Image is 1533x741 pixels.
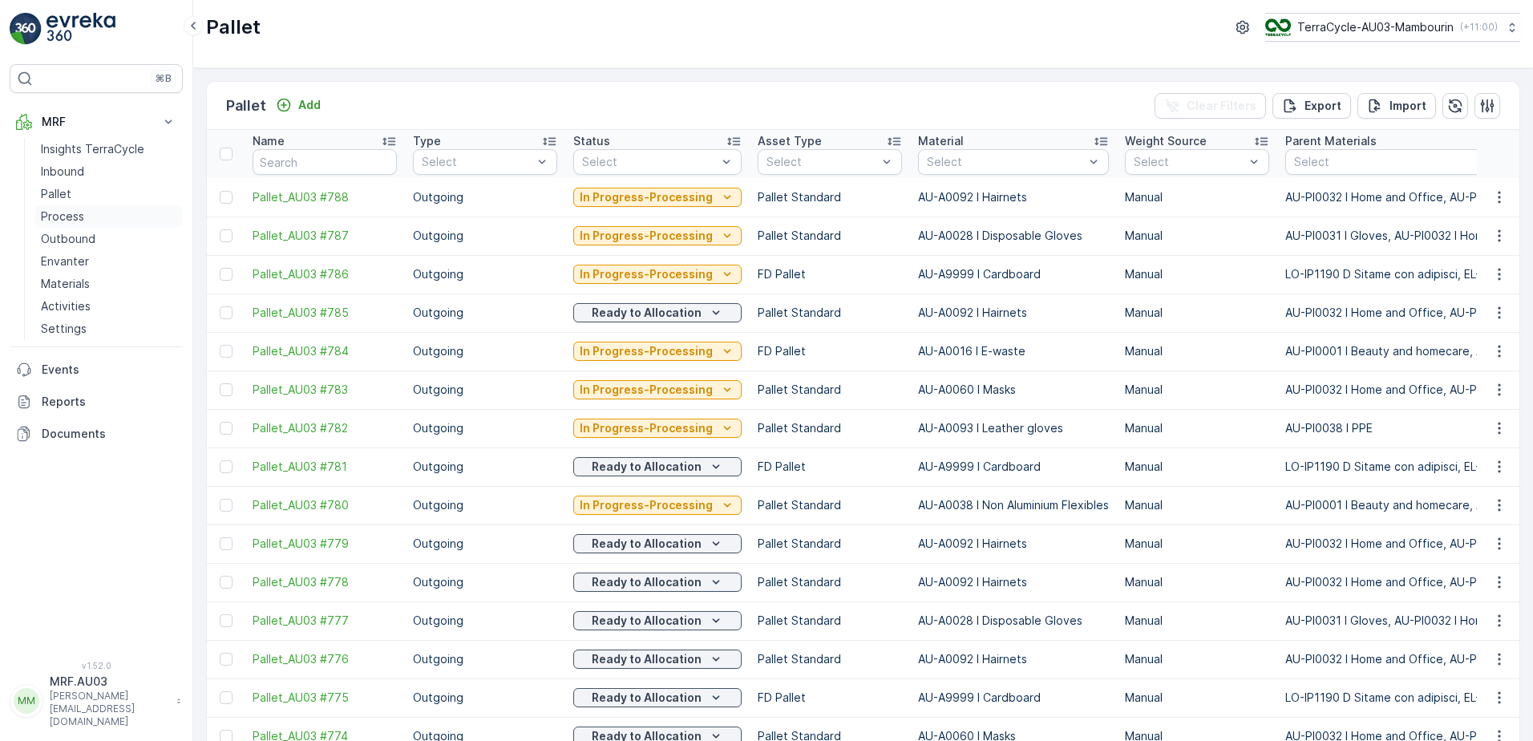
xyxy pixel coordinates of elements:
a: Reports [10,386,183,418]
p: Outgoing [413,459,557,475]
p: Pallet [226,95,266,117]
p: Manual [1125,459,1269,475]
a: Pallet_AU03 #777 [253,613,397,629]
div: Toggle Row Selected [220,691,233,704]
div: Toggle Row Selected [220,345,233,358]
p: Clear Filters [1187,98,1256,114]
p: Pallet Standard [758,613,902,629]
button: In Progress-Processing [573,380,742,399]
p: Pallet Standard [758,189,902,205]
button: Ready to Allocation [573,534,742,553]
p: In Progress-Processing [580,266,713,282]
a: Pallet_AU03 #787 [253,228,397,244]
p: Material [918,133,964,149]
p: ( +11:00 ) [1460,21,1498,34]
span: Pallet_AU03 #780 [253,497,397,513]
a: Activities [34,295,183,318]
p: Manual [1125,420,1269,436]
div: Toggle Row Selected [220,653,233,666]
p: Ready to Allocation [592,574,702,590]
p: Pallet Standard [758,536,902,552]
p: Manual [1125,613,1269,629]
p: Manual [1125,690,1269,706]
input: Search [253,149,397,175]
p: Outbound [41,231,95,247]
p: Add [298,97,321,113]
p: In Progress-Processing [580,228,713,244]
p: Manual [1125,305,1269,321]
button: MRF [10,106,183,138]
p: Events [42,362,176,378]
a: Documents [10,418,183,450]
p: Manual [1125,651,1269,667]
p: TerraCycle-AU03-Mambourin [1297,19,1454,35]
p: Outgoing [413,305,557,321]
p: Manual [1125,343,1269,359]
p: MRF.AU03 [50,674,168,690]
div: MM [14,688,39,714]
p: AU-A0016 I E-waste [918,343,1109,359]
p: FD Pallet [758,690,902,706]
button: Add [269,95,327,115]
p: Pallet Standard [758,574,902,590]
p: AU-A0093 I Leather gloves [918,420,1109,436]
p: AU-A0092 I Hairnets [918,536,1109,552]
span: Pallet_AU03 #776 [253,651,397,667]
button: MMMRF.AU03[PERSON_NAME][EMAIL_ADDRESS][DOMAIN_NAME] [10,674,183,728]
button: TerraCycle-AU03-Mambourin(+11:00) [1265,13,1520,42]
div: Toggle Row Selected [220,383,233,396]
button: In Progress-Processing [573,496,742,515]
div: Toggle Row Selected [220,576,233,589]
p: Asset Type [758,133,822,149]
button: Import [1357,93,1436,119]
p: [PERSON_NAME][EMAIL_ADDRESS][DOMAIN_NAME] [50,690,168,728]
p: AU-A9999 I Cardboard [918,690,1109,706]
span: Pallet_AU03 #783 [253,382,397,398]
button: Ready to Allocation [573,611,742,630]
p: Type [413,133,441,149]
p: Ready to Allocation [592,305,702,321]
p: Outgoing [413,266,557,282]
a: Process [34,205,183,228]
p: AU-A0092 I Hairnets [918,305,1109,321]
p: Outgoing [413,690,557,706]
a: Inbound [34,160,183,183]
p: Select [582,154,717,170]
button: In Progress-Processing [573,265,742,284]
p: Outgoing [413,574,557,590]
button: Ready to Allocation [573,303,742,322]
p: Pallet Standard [758,382,902,398]
a: Envanter [34,250,183,273]
a: Pallet_AU03 #775 [253,690,397,706]
p: Select [1134,154,1244,170]
p: Parent Materials [1285,133,1377,149]
p: Ready to Allocation [592,536,702,552]
p: AU-A0038 I Non Aluminium Flexibles [918,497,1109,513]
a: Pallet_AU03 #784 [253,343,397,359]
a: Pallet_AU03 #786 [253,266,397,282]
a: Pallet_AU03 #788 [253,189,397,205]
a: Pallet_AU03 #779 [253,536,397,552]
div: Toggle Row Selected [220,229,233,242]
a: Pallet_AU03 #778 [253,574,397,590]
p: Pallet Standard [758,497,902,513]
a: Insights TerraCycle [34,138,183,160]
p: Ready to Allocation [592,459,702,475]
a: Pallet_AU03 #782 [253,420,397,436]
p: In Progress-Processing [580,497,713,513]
p: Pallet Standard [758,420,902,436]
p: Pallet Standard [758,651,902,667]
p: MRF [42,114,151,130]
p: Name [253,133,285,149]
p: Documents [42,426,176,442]
a: Pallet_AU03 #781 [253,459,397,475]
p: Insights TerraCycle [41,141,144,157]
p: In Progress-Processing [580,343,713,359]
